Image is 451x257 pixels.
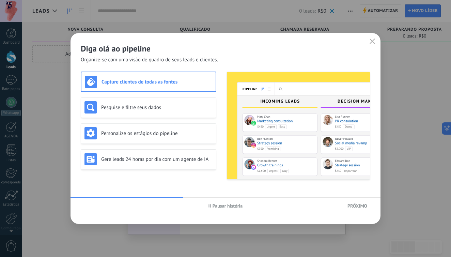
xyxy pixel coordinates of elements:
[213,203,243,208] span: Pausar história
[347,203,367,208] span: PRÓXIMO
[205,201,246,211] button: Pausar história
[81,57,218,63] span: Organize-se com uma visão de quadro de seus leads e clientes.
[81,43,370,54] h2: Diga olá ao pipeline
[101,130,213,137] h3: Personalize os estágios do pipeline
[102,79,212,85] h3: Capture clientes de todas as fontes
[101,104,213,111] h3: Pesquise e filtre seus dados
[101,156,213,163] h3: Gere leads 24 horas por dia com um agente de IA
[344,201,370,211] button: PRÓXIMO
